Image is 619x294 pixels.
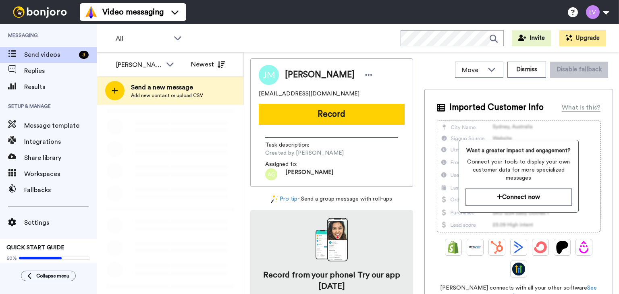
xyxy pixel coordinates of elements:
[6,245,64,251] span: QUICK START GUIDE
[265,149,344,157] span: Created by [PERSON_NAME]
[577,241,590,254] img: Drip
[465,147,572,155] span: Want a greater impact and engagement?
[250,195,413,203] div: - Send a group message with roll-ups
[185,56,231,72] button: Newest
[550,62,608,78] button: Disable fallback
[131,92,203,99] span: Add new contact or upload CSV
[24,121,97,130] span: Message template
[449,101,544,114] span: Imported Customer Info
[465,158,572,182] span: Connect your tools to display your own customer data for more specialized messages
[265,160,322,168] span: Assigned to:
[259,104,405,125] button: Record
[24,50,76,60] span: Send videos
[447,241,460,254] img: Shopify
[131,83,203,92] span: Send a new message
[469,241,482,254] img: Ontraport
[512,241,525,254] img: ActiveCampaign
[116,60,162,70] div: [PERSON_NAME].
[259,90,359,98] span: [EMAIL_ADDRESS][DOMAIN_NAME]
[285,168,333,180] span: [PERSON_NAME]
[85,6,98,19] img: vm-color.svg
[116,34,170,43] span: All
[507,62,546,78] button: Dismiss
[24,66,97,76] span: Replies
[10,6,70,18] img: bj-logo-header-white.svg
[258,269,405,292] h4: Record from your phone! Try our app [DATE]
[36,273,69,279] span: Collapse menu
[79,51,89,59] div: 3
[24,169,97,179] span: Workspaces
[556,241,569,254] img: Patreon
[512,263,525,275] img: GoHighLevel
[534,241,547,254] img: ConvertKit
[316,218,348,261] img: download
[265,168,277,180] img: ag.png
[24,218,97,228] span: Settings
[490,241,503,254] img: Hubspot
[6,255,17,261] span: 60%
[24,137,97,147] span: Integrations
[259,65,279,85] img: Image of Jon Milton
[24,185,97,195] span: Fallbacks
[271,195,297,203] a: Pro tip
[271,195,278,203] img: magic-wand.svg
[559,30,606,46] button: Upgrade
[24,82,97,92] span: Results
[465,188,572,206] button: Connect now
[285,69,355,81] span: [PERSON_NAME]
[512,30,551,46] button: Invite
[21,271,76,281] button: Collapse menu
[265,141,322,149] span: Task description :
[102,6,164,18] span: Video messaging
[462,65,484,75] span: Move
[562,103,600,112] div: What is this?
[24,153,97,163] span: Share library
